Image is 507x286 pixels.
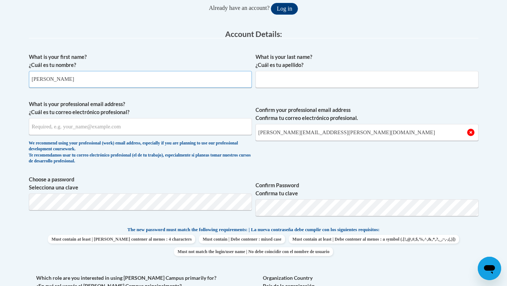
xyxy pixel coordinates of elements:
span: Account Details: [225,29,282,38]
label: What is your first name? ¿Cuál es tu nombre? [29,53,252,69]
label: Confirm Password Confirma tu clave [256,181,478,197]
label: What is your last name? ¿Cuál es tu apellido? [256,53,478,69]
label: Confirm your professional email address Confirma tu correo electrónico profesional. [256,106,478,122]
iframe: Button to launch messaging window, conversation in progress [478,257,501,280]
span: Must contain at least | Debe contener al menos : a symbol (.[!,@,#,$,%,^,&,*,?,_,~,-,(,)]) [289,235,459,244]
div: We recommend using your professional (work) email address, especially if you are planning to use ... [29,140,252,165]
input: Metadata input [29,71,252,88]
input: Metadata input [256,71,478,88]
button: Log in [271,3,298,15]
span: The new password must match the following requirements: | La nueva contraseña debe cumplir con lo... [128,226,380,233]
label: Choose a password Selecciona una clave [29,176,252,192]
label: What is your professional email address? ¿Cuál es tu correo electrónico profesional? [29,100,252,116]
span: Already have an account? [209,5,270,11]
span: Must contain at least | [PERSON_NAME] contener al menos : 4 characters [48,235,195,244]
span: Must contain | Debe contener : mixed case [199,235,285,244]
input: Metadata input [29,118,252,135]
span: Must not match the login/user name | No debe coincidir con el nombre de usuario [174,247,333,256]
input: Required [256,124,478,141]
